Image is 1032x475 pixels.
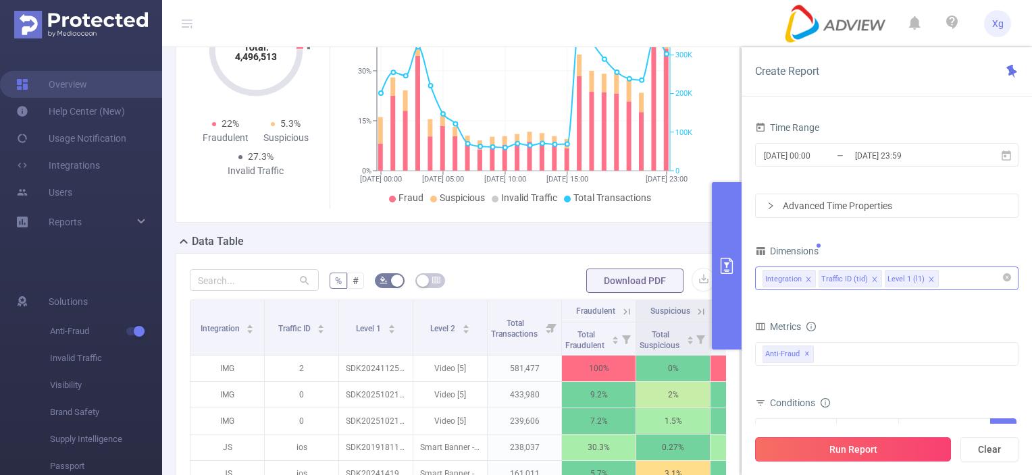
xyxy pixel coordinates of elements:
p: 11.3% [711,382,784,408]
span: Solutions [49,288,88,315]
span: Dimensions [755,246,819,256]
tspan: 15% [358,117,371,125]
span: Metrics [755,321,801,332]
a: Users [16,179,72,206]
a: Integrations [16,152,100,179]
tspan: 30% [358,67,371,76]
span: Suspicious [650,306,690,316]
i: icon: caret-down [611,339,619,343]
i: icon: caret-down [462,328,469,332]
p: SDK202510211003097k4b8bd81fh0iw0 [339,382,413,408]
i: icon: caret-down [317,328,325,332]
i: icon: caret-up [611,334,619,338]
div: Sort [317,323,325,331]
span: Traffic ID [278,324,313,333]
p: 2 [265,356,338,381]
li: Level 1 (l1) [885,270,939,287]
p: 30.3% [562,435,636,460]
input: Search... [190,269,319,291]
li: Integration [763,270,816,287]
tspan: [DATE] 10:00 [484,175,525,184]
span: Total Transactions [573,192,651,203]
i: icon: caret-down [388,328,395,332]
div: Suspicious [256,131,317,145]
li: Traffic ID (tid) [819,270,882,287]
i: icon: caret-down [247,328,254,332]
button: Add [990,418,1016,442]
i: icon: close [928,276,935,284]
i: icon: caret-up [317,323,325,327]
p: Smart Banner - 320x50 [0] [413,435,487,460]
span: 22% [222,118,239,129]
span: 5.3% [280,118,301,129]
div: Contains [844,419,886,441]
p: 100% [711,356,784,381]
span: Create Report [755,65,819,78]
div: Integration [763,419,812,441]
button: Download PDF [586,269,683,293]
span: ✕ [804,346,810,362]
span: Xg [992,10,1004,37]
div: Level 1 (l1) [887,271,925,288]
div: Fraudulent [195,131,256,145]
div: icon: rightAdvanced Time Properties [756,194,1018,217]
span: Supply Intelligence [50,426,162,453]
div: Sort [686,334,694,342]
i: icon: caret-up [388,323,395,327]
p: 581,477 [488,356,561,381]
span: Anti-Fraud [763,345,814,363]
span: Suspicious [440,192,485,203]
p: Video [5] [413,356,487,381]
p: 433,980 [488,382,561,408]
i: icon: close [805,276,812,284]
span: Invalid Traffic [501,192,557,203]
tspan: [DATE] 23:00 [646,175,688,184]
p: 0 [265,382,338,408]
p: 0 [265,408,338,434]
span: Time Range [755,122,819,133]
p: IMG [190,408,264,434]
img: Protected Media [14,11,148,38]
p: 30.6% [711,435,784,460]
p: 0% [636,356,710,381]
span: Reports [49,217,82,227]
span: Invalid Traffic [50,345,162,372]
p: Video [5] [413,382,487,408]
p: 7.2% [562,408,636,434]
button: Run Report [755,437,951,462]
i: icon: table [432,276,440,284]
i: Filter menu [691,323,710,355]
span: Fraud [398,192,423,203]
span: Total Transactions [491,318,540,339]
tspan: 4,496,513 [235,51,277,62]
p: 2% [636,382,710,408]
tspan: 200K [675,90,692,99]
tspan: [DATE] 00:00 [360,175,402,184]
p: 238,037 [488,435,561,460]
span: Level 2 [430,324,457,333]
tspan: 300K [675,51,692,59]
i: icon: close-circle [1003,273,1011,281]
span: Brand Safety [50,399,162,426]
div: Sort [246,323,254,331]
span: # [353,275,359,286]
p: IMG [190,382,264,408]
a: Help Center (New) [16,98,125,125]
i: icon: caret-up [686,334,694,338]
p: 1.5% [636,408,710,434]
span: Visibility [50,372,162,399]
span: Fraudulent [576,306,615,316]
button: Clear [960,437,1018,462]
i: icon: caret-up [462,323,469,327]
i: icon: info-circle [821,398,830,408]
p: 100% [562,356,636,381]
p: 239,606 [488,408,561,434]
tspan: 0% [362,167,371,175]
i: icon: right [767,202,775,210]
tspan: [DATE] 15:00 [546,175,588,184]
i: icon: close [871,276,878,284]
span: Total Suspicious [640,330,681,350]
a: Usage Notification [16,125,126,152]
div: Traffic ID (tid) [821,271,868,288]
i: icon: caret-down [686,339,694,343]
